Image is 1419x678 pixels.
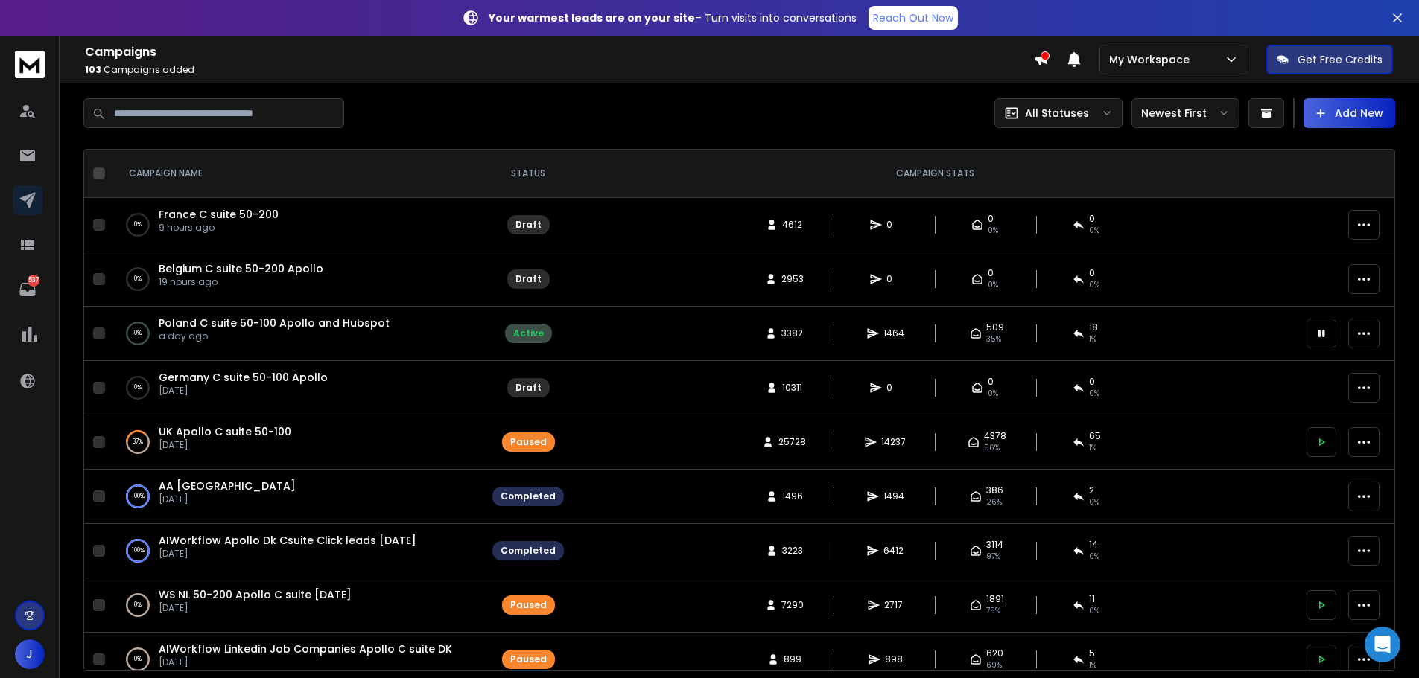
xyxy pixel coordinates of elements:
[1089,551,1099,563] span: 0 %
[784,653,801,665] span: 899
[1131,98,1239,128] button: Newest First
[988,213,994,225] span: 0
[984,430,1006,442] span: 4378
[510,599,547,611] div: Paused
[501,545,556,557] div: Completed
[159,207,279,222] a: France C suite 50-200
[782,382,802,394] span: 10311
[988,225,998,237] span: 0%
[781,599,804,611] span: 7290
[886,219,901,231] span: 0
[85,64,1034,76] p: Campaigns added
[515,382,542,394] div: Draft
[134,272,142,287] p: 0 %
[159,642,452,656] a: AIWorkflow Linkedin Job Companies Apollo C suite DK
[781,273,804,285] span: 2953
[986,322,1004,333] span: 509
[1365,627,1400,662] div: Open Intercom Messenger
[159,587,352,602] span: WS NL 50-200 Apollo C suite [DATE]
[1109,52,1196,67] p: My Workspace
[501,490,556,502] div: Completed
[986,333,1001,345] span: 35 %
[13,275,42,304] a: 537
[159,424,291,439] a: UK Apollo C suite 50-100
[1089,659,1096,671] span: 1 %
[513,327,544,339] div: Active
[132,489,145,504] p: 100 %
[134,380,142,395] p: 0 %
[159,479,296,493] a: AA [GEOGRAPHIC_DATA]
[986,551,1000,563] span: 97 %
[85,63,101,76] span: 103
[15,51,45,78] img: logo
[159,370,328,385] a: Germany C suite 50-100 Apollo
[159,316,390,330] a: Poland C suite 50-100 Apollo and Hubspot
[111,307,483,361] td: 0%Poland C suite 50-100 Apollo and Hubspota day ago
[111,198,483,252] td: 0%France C suite 50-2009 hours ago
[111,150,483,198] th: CAMPAIGN NAME
[483,150,573,198] th: STATUS
[132,543,145,558] p: 100 %
[1089,213,1095,225] span: 0
[986,647,1003,659] span: 620
[781,327,803,339] span: 3382
[159,493,296,505] p: [DATE]
[159,261,323,276] a: Belgium C suite 50-200 Apollo
[133,435,143,450] p: 37 %
[510,436,547,448] div: Paused
[988,279,998,291] span: 0%
[159,548,416,560] p: [DATE]
[1089,647,1095,659] span: 5
[573,150,1298,198] th: CAMPAIGN STATS
[134,652,142,667] p: 0 %
[873,10,953,25] p: Reach Out Now
[134,598,142,613] p: 0 %
[111,470,483,524] td: 100%AA [GEOGRAPHIC_DATA][DATE]
[111,524,483,578] td: 100%AIWorkflow Apollo Dk Csuite Click leads [DATE][DATE]
[1089,593,1095,605] span: 11
[111,578,483,633] td: 0%WS NL 50-200 Apollo C suite [DATE][DATE]
[15,639,45,669] button: J
[885,653,903,665] span: 898
[159,533,416,548] a: AIWorkflow Apollo Dk Csuite Click leads [DATE]
[134,326,142,341] p: 0 %
[159,276,323,288] p: 19 hours ago
[159,222,279,234] p: 9 hours ago
[489,10,857,25] p: – Turn visits into conversations
[515,219,542,231] div: Draft
[1089,442,1096,454] span: 1 %
[988,376,994,388] span: 0
[869,6,958,30] a: Reach Out Now
[1089,333,1096,345] span: 1 %
[986,593,1004,605] span: 1891
[988,267,994,279] span: 0
[1089,267,1095,279] span: 0
[159,602,352,614] p: [DATE]
[1089,605,1099,617] span: 0 %
[986,605,1000,617] span: 75 %
[159,330,390,342] p: a day ago
[1089,430,1101,442] span: 65
[85,43,1034,61] h1: Campaigns
[1089,376,1095,388] span: 0
[984,442,1000,454] span: 56 %
[778,436,806,448] span: 25728
[782,219,802,231] span: 4612
[1298,52,1383,67] p: Get Free Credits
[883,490,904,502] span: 1494
[1089,388,1099,400] span: 0%
[883,545,904,557] span: 6412
[1089,496,1099,508] span: 0 %
[159,656,452,668] p: [DATE]
[28,275,39,287] p: 537
[1089,539,1098,551] span: 14
[159,385,328,397] p: [DATE]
